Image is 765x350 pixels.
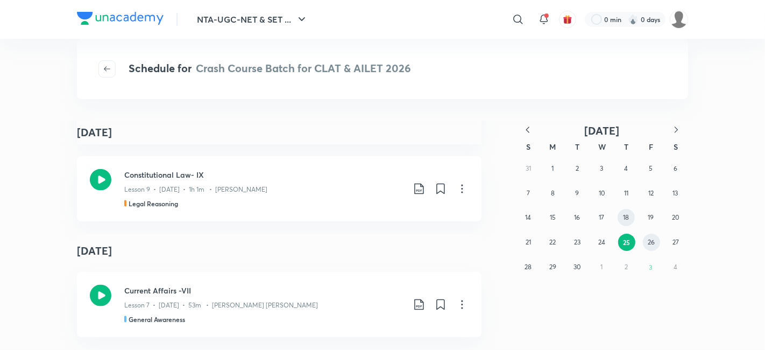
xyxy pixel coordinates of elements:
a: Constitutional Law- IXLesson 9 • [DATE] • 1h 1m • [PERSON_NAME]Legal Reasoning [77,156,481,221]
button: September 14, 2025 [520,209,537,226]
button: September 30, 2025 [569,258,586,276]
button: September 11, 2025 [618,185,635,202]
abbr: September 9, 2025 [575,189,579,197]
span: Crash Course Batch for CLAT & AILET 2026 [196,61,411,75]
button: September 29, 2025 [544,258,561,276]
abbr: September 8, 2025 [551,189,555,197]
abbr: September 23, 2025 [574,238,580,246]
button: September 5, 2025 [642,160,660,177]
button: September 28, 2025 [520,258,537,276]
button: September 4, 2025 [618,160,635,177]
abbr: September 18, 2025 [624,213,629,221]
p: Lesson 9 • [DATE] • 1h 1m • [PERSON_NAME] [124,185,267,194]
h4: [DATE] [77,124,112,141]
button: September 7, 2025 [520,185,537,202]
button: September 1, 2025 [544,160,561,177]
a: Current Affairs -VIILesson 7 • [DATE] • 53m • [PERSON_NAME] [PERSON_NAME]General Awareness [77,272,481,337]
abbr: Monday [550,142,556,152]
h5: Legal Reasoning [129,199,178,208]
abbr: September 27, 2025 [672,238,679,246]
abbr: September 11, 2025 [624,189,628,197]
h4: [DATE] [77,234,481,268]
abbr: September 3, 2025 [600,164,604,172]
h3: Constitutional Law- IX [124,169,404,180]
button: September 19, 2025 [642,209,660,226]
abbr: Tuesday [575,142,579,152]
abbr: September 13, 2025 [672,189,678,197]
abbr: September 29, 2025 [549,263,556,271]
button: September 18, 2025 [618,209,635,226]
abbr: September 12, 2025 [648,189,654,197]
h5: General Awareness [129,314,185,324]
abbr: September 2, 2025 [576,164,579,172]
abbr: September 25, 2025 [623,238,630,247]
button: September 24, 2025 [593,234,611,251]
abbr: September 28, 2025 [525,263,532,271]
button: September 21, 2025 [520,234,537,251]
button: September 12, 2025 [642,185,660,202]
button: September 8, 2025 [544,185,561,202]
abbr: Sunday [526,142,530,152]
button: September 9, 2025 [569,185,586,202]
button: September 13, 2025 [667,185,684,202]
abbr: September 15, 2025 [550,213,556,221]
button: September 17, 2025 [593,209,611,226]
img: avatar [563,15,572,24]
abbr: Friday [649,142,653,152]
button: September 10, 2025 [593,185,611,202]
button: avatar [559,11,576,28]
abbr: September 26, 2025 [648,238,655,246]
a: Company Logo [77,12,164,27]
abbr: September 17, 2025 [599,213,605,221]
button: September 3, 2025 [593,160,611,177]
abbr: September 30, 2025 [573,263,580,271]
button: September 25, 2025 [618,234,635,251]
button: September 23, 2025 [569,234,586,251]
abbr: September 7, 2025 [527,189,530,197]
abbr: September 4, 2025 [625,164,628,172]
abbr: September 6, 2025 [674,164,677,172]
abbr: September 16, 2025 [574,213,580,221]
abbr: September 1, 2025 [551,164,554,172]
span: [DATE] [585,123,620,138]
button: September 20, 2025 [667,209,684,226]
button: September 15, 2025 [544,209,561,226]
button: September 27, 2025 [667,234,684,251]
abbr: Wednesday [598,142,606,152]
img: Basudha [670,10,688,29]
button: September 26, 2025 [643,234,660,251]
abbr: September 10, 2025 [599,189,605,197]
abbr: Thursday [625,142,629,152]
button: NTA-UGC-NET & SET ... [190,9,315,30]
abbr: Saturday [674,142,678,152]
abbr: September 5, 2025 [649,164,653,172]
h3: Current Affairs -VII [124,285,404,296]
h4: Schedule for [129,60,411,78]
button: [DATE] [540,124,664,137]
abbr: September 19, 2025 [648,213,654,221]
img: Company Logo [77,12,164,25]
abbr: September 24, 2025 [598,238,605,246]
img: streak [628,14,639,25]
button: September 2, 2025 [569,160,586,177]
button: September 6, 2025 [667,160,684,177]
button: September 16, 2025 [569,209,586,226]
abbr: September 14, 2025 [525,213,531,221]
p: Lesson 7 • [DATE] • 53m • [PERSON_NAME] [PERSON_NAME] [124,300,318,310]
abbr: September 20, 2025 [672,213,679,221]
abbr: September 21, 2025 [526,238,531,246]
button: September 22, 2025 [544,234,561,251]
abbr: September 22, 2025 [549,238,556,246]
